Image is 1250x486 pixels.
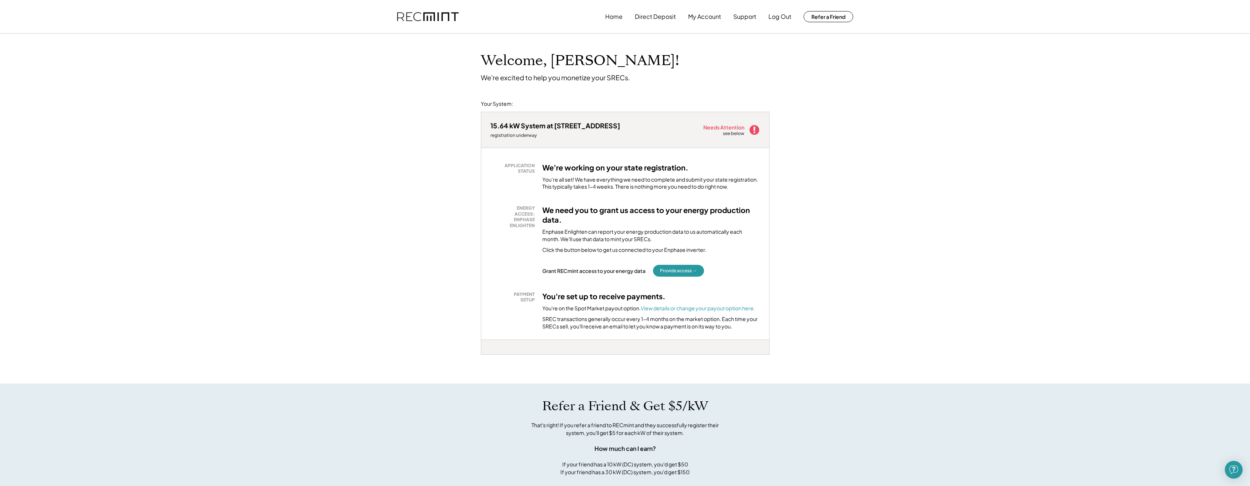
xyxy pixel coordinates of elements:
[542,163,688,172] h3: We're working on your state registration.
[542,267,646,274] div: Grant RECmint access to your energy data
[542,305,755,312] div: You're on the Spot Market payout option.
[733,9,756,24] button: Support
[635,9,676,24] button: Direct Deposit
[490,121,620,130] div: 15.64 kW System at [STREET_ADDRESS]
[542,291,666,301] h3: You're set up to receive payments.
[688,9,721,24] button: My Account
[542,228,760,243] div: Enphase Enlighten can report your energy production data to us automatically each month. We'll us...
[1225,461,1243,479] div: Open Intercom Messenger
[542,315,760,330] div: SREC transactions generally occur every 1-4 months on the market option. Each time your SRECs sel...
[481,73,630,82] div: We're excited to help you monetize your SRECs.
[605,9,623,24] button: Home
[490,132,620,138] div: registration underway
[481,52,679,70] h1: Welcome, [PERSON_NAME]!
[560,460,690,476] div: If your friend has a 10 kW (DC) system, you'd get $50 If your friend has a 30 kW (DC) system, you...
[542,246,706,254] div: Click the button below to get us connected to your Enphase inverter.
[542,398,708,414] h1: Refer a Friend & Get $5/kW
[594,444,656,453] div: How much can I earn?
[542,205,760,225] h3: We need you to grant us access to your energy production data.
[804,11,853,22] button: Refer a Friend
[523,421,727,437] div: That's right! If you refer a friend to RECmint and they successfully register their system, you'l...
[494,291,535,303] div: PAYMENT SETUP
[703,125,745,130] div: Needs Attention
[481,100,513,108] div: Your System:
[641,305,755,311] a: View details or change your payout option here.
[494,205,535,228] div: ENERGY ACCESS: ENPHASE ENLIGHTEN
[494,163,535,174] div: APPLICATION STATUS
[768,9,791,24] button: Log Out
[397,12,459,21] img: recmint-logotype%403x.png
[653,265,704,277] button: Provide access →
[542,176,760,190] div: You’re all set! We have everything we need to complete and submit your state registration. This t...
[481,355,507,358] div: xsov6dfk - VA Distributed
[723,131,745,137] div: see below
